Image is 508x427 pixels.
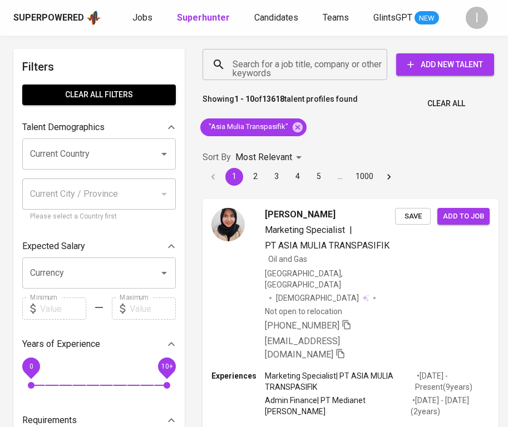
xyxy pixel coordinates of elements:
[395,208,431,225] button: Save
[411,395,490,417] p: • [DATE] - [DATE] ( 2 years )
[130,297,176,320] input: Value
[22,333,176,355] div: Years of Experience
[254,12,298,23] span: Candidates
[86,9,101,26] img: app logo
[268,168,285,186] button: Go to page 3
[405,58,485,72] span: Add New Talent
[225,168,243,186] button: page 1
[396,53,494,76] button: Add New Talent
[22,121,105,134] p: Talent Demographics
[265,395,411,417] p: Admin Finance | PT Medianet [PERSON_NAME]
[156,265,172,281] button: Open
[246,168,264,186] button: Go to page 2
[234,95,254,103] b: 1 - 10
[262,95,284,103] b: 13618
[156,146,172,162] button: Open
[40,297,86,320] input: Value
[331,171,349,182] div: …
[13,12,84,24] div: Superpowered
[423,93,470,114] button: Clear All
[401,210,425,223] span: Save
[265,320,339,331] span: [PHONE_NUMBER]
[415,370,490,393] p: • [DATE] - Present ( 9 years )
[177,11,232,25] a: Superhunter
[235,151,292,164] p: Most Relevant
[22,240,85,253] p: Expected Salary
[380,168,398,186] button: Go to next page
[443,210,484,223] span: Add to job
[349,224,352,237] span: |
[22,85,176,105] button: Clear All filters
[254,11,300,25] a: Candidates
[161,363,172,370] span: 10+
[22,337,100,351] p: Years of Experience
[13,9,101,26] a: Superpoweredapp logo
[323,11,351,25] a: Teams
[22,235,176,257] div: Expected Salary
[132,11,155,25] a: Jobs
[22,58,176,76] h6: Filters
[265,208,336,221] span: [PERSON_NAME]
[265,240,389,251] span: PT ASIA MULIA TRANSPASIFIK
[132,12,152,23] span: Jobs
[289,168,307,186] button: Go to page 4
[265,268,395,290] div: [GEOGRAPHIC_DATA], [GEOGRAPHIC_DATA]
[29,363,33,370] span: 0
[203,93,358,114] p: Showing of talent profiles found
[373,11,439,25] a: GlintsGPT NEW
[373,12,412,23] span: GlintsGPT
[352,168,377,186] button: Go to page 1000
[323,12,349,23] span: Teams
[31,88,167,102] span: Clear All filters
[30,211,168,222] p: Please select a Country first
[22,116,176,138] div: Talent Demographics
[235,147,305,168] div: Most Relevant
[310,168,328,186] button: Go to page 5
[265,336,340,360] span: [EMAIL_ADDRESS][DOMAIN_NAME]
[200,122,295,132] span: "Asia Mulia Transpasifik"
[200,118,307,136] div: "Asia Mulia Transpasifik"
[265,370,415,393] p: Marketing Specialist | PT ASIA MULIA TRANSPASIFIK
[437,208,490,225] button: Add to job
[265,306,342,317] p: Not open to relocation
[211,208,245,241] img: 5bbe42e9ffbaf997af334cc2edcc3889.jpg
[276,292,361,304] span: [DEMOGRAPHIC_DATA]
[415,13,439,24] span: NEW
[22,414,77,427] p: Requirements
[265,225,345,235] span: Marketing Specialist
[203,151,231,164] p: Sort By
[268,255,307,264] span: Oil and Gas
[466,7,488,29] div: I
[211,370,265,381] p: Experiences
[427,97,465,111] span: Clear All
[203,168,400,186] nav: pagination navigation
[177,12,230,23] b: Superhunter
